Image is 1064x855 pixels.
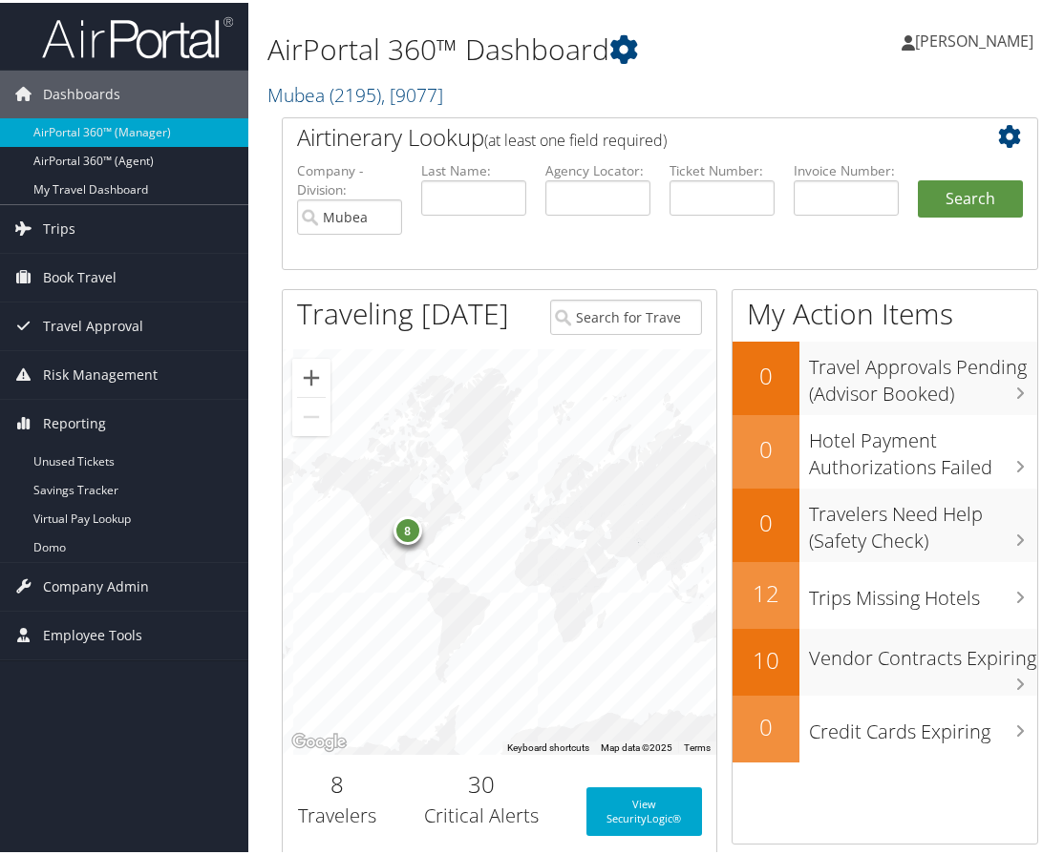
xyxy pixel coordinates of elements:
a: View SecurityLogic® [586,784,702,833]
a: 10Vendor Contracts Expiring [733,626,1037,693]
a: 0Travel Approvals Pending (Advisor Booked) [733,339,1037,412]
h2: 0 [733,504,799,536]
button: Zoom in [292,356,330,394]
span: [PERSON_NAME] [915,28,1033,49]
h3: Trips Missing Hotels [809,573,1037,609]
a: 0Hotel Payment Authorizations Failed [733,412,1037,486]
h2: 10 [733,641,799,674]
h2: 0 [733,430,799,463]
h3: Travel Approvals Pending (Advisor Booked) [809,342,1037,405]
h2: 8 [297,765,376,798]
h1: Traveling [DATE] [297,291,509,331]
h3: Travelers Need Help (Safety Check) [809,489,1037,552]
span: Map data ©2025 [601,740,672,750]
h3: Critical Alerts [405,800,557,826]
span: (at least one field required) [484,127,667,148]
h3: Credit Cards Expiring [809,706,1037,742]
h2: Airtinerary Lookup [297,118,960,151]
input: Search for Traveler [550,297,702,332]
h2: 30 [405,765,557,798]
a: Terms (opens in new tab) [684,740,711,750]
span: , [ 9077 ] [381,79,443,105]
a: 0Credit Cards Expiring [733,693,1037,760]
img: airportal-logo.png [42,12,233,57]
span: Trips [43,202,75,250]
a: Mubea [267,79,443,105]
img: Google [287,727,351,752]
h2: 12 [733,574,799,607]
button: Zoom out [292,395,330,433]
label: Last Name: [421,158,526,177]
a: [PERSON_NAME] [902,10,1053,67]
h2: 0 [733,708,799,740]
button: Keyboard shortcuts [507,739,589,752]
span: Book Travel [43,251,117,299]
button: Search [918,177,1023,216]
span: Employee Tools [43,609,142,657]
a: 12Trips Missing Hotels [733,559,1037,626]
span: ( 2195 ) [330,79,381,105]
label: Agency Locator: [545,158,650,177]
label: Ticket Number: [670,158,775,177]
a: Open this area in Google Maps (opens a new window) [287,727,351,752]
label: Company - Division: [297,158,402,198]
span: Risk Management [43,348,158,396]
div: 8 [393,513,421,542]
span: Reporting [43,397,106,445]
h3: Hotel Payment Authorizations Failed [809,415,1037,478]
label: Invoice Number: [794,158,899,177]
span: Company Admin [43,560,149,608]
h2: 0 [733,357,799,389]
span: Travel Approval [43,300,143,347]
h3: Travelers [297,800,376,826]
h1: AirPortal 360™ Dashboard [267,27,791,67]
span: Dashboards [43,68,120,115]
h1: My Action Items [733,291,1037,331]
a: 0Travelers Need Help (Safety Check) [733,486,1037,559]
h3: Vendor Contracts Expiring [809,633,1037,669]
